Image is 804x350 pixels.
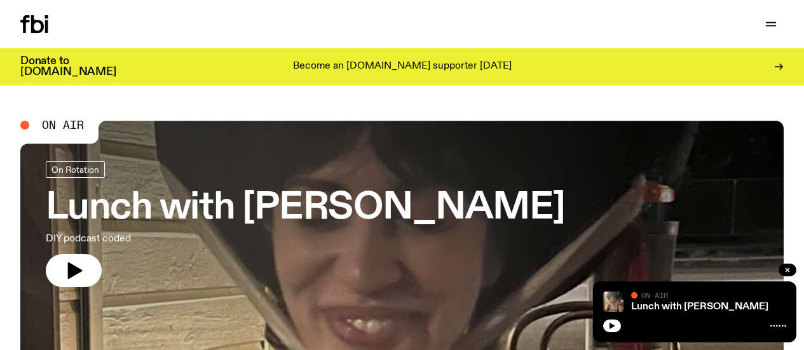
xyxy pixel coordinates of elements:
[20,56,116,77] h3: Donate to [DOMAIN_NAME]
[46,191,565,226] h3: Lunch with [PERSON_NAME]
[46,231,371,246] p: DIY podcast coded
[51,165,99,175] span: On Rotation
[42,119,84,131] span: On Air
[46,161,565,287] a: Lunch with [PERSON_NAME]DIY podcast coded
[293,61,512,72] p: Become an [DOMAIN_NAME] supporter [DATE]
[631,302,768,312] a: Lunch with [PERSON_NAME]
[46,161,105,178] a: On Rotation
[641,291,668,299] span: On Air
